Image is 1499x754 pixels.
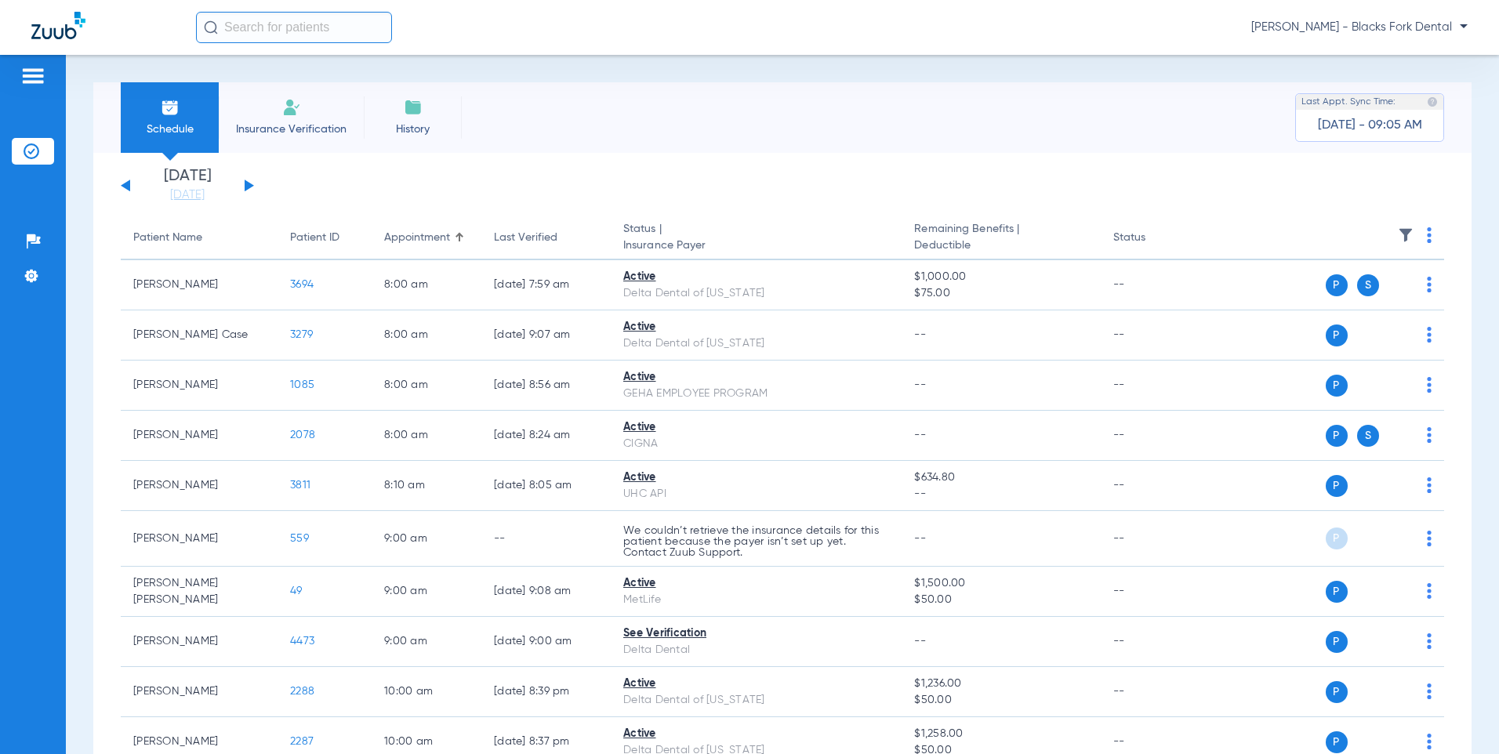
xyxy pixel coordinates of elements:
[1427,531,1432,546] img: group-dot-blue.svg
[623,726,889,742] div: Active
[1101,511,1207,567] td: --
[404,98,423,117] img: History
[914,379,926,390] span: --
[372,310,481,361] td: 8:00 AM
[31,12,85,39] img: Zuub Logo
[1326,681,1348,703] span: P
[1326,425,1348,447] span: P
[121,361,278,411] td: [PERSON_NAME]
[1392,427,1407,443] img: x.svg
[372,567,481,617] td: 9:00 AM
[1392,633,1407,649] img: x.svg
[1398,227,1414,243] img: filter.svg
[1326,527,1348,549] span: P
[132,121,207,137] span: Schedule
[494,230,598,246] div: Last Verified
[623,269,889,285] div: Active
[1251,20,1468,35] span: [PERSON_NAME] - Blacks Fork Dental
[290,686,314,697] span: 2288
[1392,531,1407,546] img: x.svg
[1421,679,1499,754] div: Chat Widget
[1101,567,1207,617] td: --
[290,329,313,340] span: 3279
[1101,216,1207,260] th: Status
[290,279,314,290] span: 3694
[914,430,926,440] span: --
[1392,377,1407,393] img: x.svg
[902,216,1100,260] th: Remaining Benefits |
[481,461,611,511] td: [DATE] 8:05 AM
[121,260,278,310] td: [PERSON_NAME]
[1326,631,1348,653] span: P
[290,533,309,544] span: 559
[623,436,889,452] div: CIGNA
[1101,617,1207,667] td: --
[1392,277,1407,292] img: x.svg
[623,592,889,608] div: MetLife
[1326,731,1348,753] span: P
[1318,118,1422,133] span: [DATE] - 09:05 AM
[914,285,1087,302] span: $75.00
[914,726,1087,742] span: $1,258.00
[372,260,481,310] td: 8:00 AM
[1326,324,1348,346] span: P
[914,636,926,647] span: --
[1101,260,1207,310] td: --
[623,692,889,709] div: Delta Dental of [US_STATE]
[481,260,611,310] td: [DATE] 7:59 AM
[1101,667,1207,717] td: --
[914,329,926,340] span: --
[1357,274,1379,296] span: S
[282,98,301,117] img: Manual Insurance Verification
[230,121,352,137] span: Insurance Verification
[914,269,1087,285] span: $1,000.00
[914,469,1087,486] span: $634.80
[623,486,889,502] div: UHC API
[290,585,303,596] span: 49
[121,567,278,617] td: [PERSON_NAME] [PERSON_NAME]
[914,533,926,544] span: --
[914,592,1087,608] span: $50.00
[481,411,611,461] td: [DATE] 8:24 AM
[1427,227,1432,243] img: group-dot-blue.svg
[1326,274,1348,296] span: P
[133,230,202,246] div: Patient Name
[161,98,180,117] img: Schedule
[623,469,889,486] div: Active
[204,20,218,34] img: Search Icon
[914,486,1087,502] span: --
[376,121,450,137] span: History
[914,237,1087,254] span: Deductible
[623,285,889,302] div: Delta Dental of [US_STATE]
[623,237,889,254] span: Insurance Payer
[623,525,889,558] p: We couldn’t retrieve the insurance details for this patient because the payer isn’t set up yet. C...
[494,230,557,246] div: Last Verified
[481,361,611,411] td: [DATE] 8:56 AM
[1357,425,1379,447] span: S
[372,667,481,717] td: 10:00 AM
[140,187,234,203] a: [DATE]
[121,411,278,461] td: [PERSON_NAME]
[372,511,481,567] td: 9:00 AM
[481,567,611,617] td: [DATE] 9:08 AM
[623,625,889,642] div: See Verification
[623,386,889,402] div: GEHA EMPLOYEE PROGRAM
[1101,361,1207,411] td: --
[121,667,278,717] td: [PERSON_NAME]
[623,642,889,658] div: Delta Dental
[1301,94,1396,110] span: Last Appt. Sync Time:
[1326,475,1348,497] span: P
[290,430,315,440] span: 2078
[623,369,889,386] div: Active
[1427,277,1432,292] img: group-dot-blue.svg
[121,461,278,511] td: [PERSON_NAME]
[290,230,339,246] div: Patient ID
[290,636,314,647] span: 4473
[481,667,611,717] td: [DATE] 8:39 PM
[290,230,359,246] div: Patient ID
[121,511,278,567] td: [PERSON_NAME]
[290,379,314,390] span: 1085
[196,12,392,43] input: Search for patients
[290,480,310,491] span: 3811
[481,511,611,567] td: --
